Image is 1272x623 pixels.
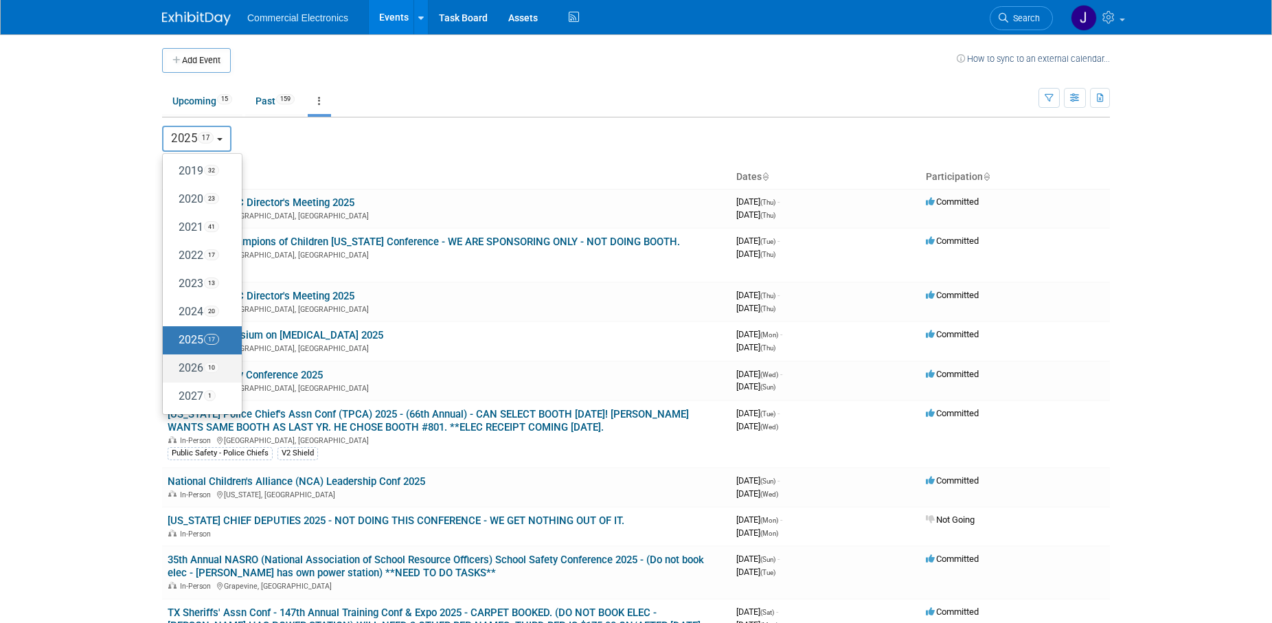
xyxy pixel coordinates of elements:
[171,131,214,145] span: 2025
[247,12,348,23] span: Commercial Electronics
[162,88,242,114] a: Upcoming15
[180,530,215,539] span: In-Person
[983,171,990,182] a: Sort by Participation Type
[736,342,775,352] span: [DATE]
[957,54,1110,64] a: How to sync to an external calendar...
[204,390,216,401] span: 1
[780,514,782,525] span: -
[760,305,775,313] span: (Thu)
[168,514,624,527] a: [US_STATE] CHIEF DEPUTIES 2025 - NOT DOING THIS CONFERENCE - WE GET NOTHING OUT OF IT.
[180,436,215,445] span: In-Person
[760,212,775,219] span: (Thu)
[736,408,780,418] span: [DATE]
[736,303,775,313] span: [DATE]
[245,88,305,114] a: Past159
[780,369,782,379] span: -
[777,475,780,486] span: -
[170,385,228,408] label: 2027
[760,383,775,391] span: (Sun)
[762,171,769,182] a: Sort by Start Date
[920,166,1110,189] th: Participation
[180,490,215,499] span: In-Person
[168,580,725,591] div: Grapevine, [GEOGRAPHIC_DATA]
[760,238,775,245] span: (Tue)
[760,569,775,576] span: (Tue)
[731,166,920,189] th: Dates
[1008,13,1040,23] span: Search
[760,331,778,339] span: (Mon)
[780,329,782,339] span: -
[168,303,725,314] div: [GEOGRAPHIC_DATA], [GEOGRAPHIC_DATA]
[760,490,778,498] span: (Wed)
[760,292,775,299] span: (Thu)
[204,306,219,317] span: 20
[777,196,780,207] span: -
[736,488,778,499] span: [DATE]
[760,423,778,431] span: (Wed)
[990,6,1053,30] a: Search
[198,132,214,144] span: 17
[777,554,780,564] span: -
[162,48,231,73] button: Add Event
[168,290,354,302] a: [US_STATE] CAC Director's Meeting 2025
[170,188,228,211] label: 2020
[170,245,228,267] label: 2022
[736,528,778,538] span: [DATE]
[736,514,782,525] span: [DATE]
[736,381,775,392] span: [DATE]
[1071,5,1097,31] img: Jennifer Roosa
[776,607,778,617] span: -
[204,221,219,232] span: 41
[736,475,780,486] span: [DATE]
[204,165,219,176] span: 32
[168,530,177,536] img: In-Person Event
[204,334,219,345] span: 17
[168,490,177,497] img: In-Person Event
[926,329,979,339] span: Committed
[926,554,979,564] span: Committed
[168,434,725,445] div: [GEOGRAPHIC_DATA], [GEOGRAPHIC_DATA]
[777,408,780,418] span: -
[736,369,782,379] span: [DATE]
[736,567,775,577] span: [DATE]
[736,554,780,564] span: [DATE]
[168,196,354,209] a: [US_STATE] CAC Director's Meeting 2025
[926,408,979,418] span: Committed
[926,514,975,525] span: Not Going
[926,236,979,246] span: Committed
[736,209,775,220] span: [DATE]
[168,329,383,341] a: 41st Int'l Symposium on [MEDICAL_DATA] 2025
[162,126,231,152] button: 202517
[168,582,177,589] img: In-Person Event
[760,517,778,524] span: (Mon)
[777,236,780,246] span: -
[760,530,778,537] span: (Mon)
[170,301,228,324] label: 2024
[777,290,780,300] span: -
[168,249,725,260] div: [GEOGRAPHIC_DATA], [GEOGRAPHIC_DATA]
[170,329,228,352] label: 2025
[168,236,680,248] a: 16th Annual Champions of Children [US_STATE] Conference - WE ARE SPONSORING ONLY - NOT DOING BOOTH.
[926,607,979,617] span: Committed
[736,607,778,617] span: [DATE]
[760,556,775,563] span: (Sun)
[736,196,780,207] span: [DATE]
[760,609,774,616] span: (Sat)
[168,475,425,488] a: National Children's Alliance (NCA) Leadership Conf 2025
[168,408,689,433] a: [US_STATE] Police Chief's Assn Conf (TPCA) 2025 - (66th Annual) - CAN SELECT BOOTH [DATE]! [PERSO...
[760,410,775,418] span: (Tue)
[204,249,219,260] span: 17
[168,436,177,443] img: In-Person Event
[170,273,228,295] label: 2023
[926,290,979,300] span: Committed
[168,369,323,381] a: TX Public Safety Conference 2025
[204,362,219,373] span: 10
[926,475,979,486] span: Committed
[276,94,295,104] span: 159
[736,421,778,431] span: [DATE]
[168,382,725,393] div: [GEOGRAPHIC_DATA], [GEOGRAPHIC_DATA]
[736,236,780,246] span: [DATE]
[168,447,273,460] div: Public Safety - Police Chiefs
[277,447,318,460] div: V2 Shield
[760,344,775,352] span: (Thu)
